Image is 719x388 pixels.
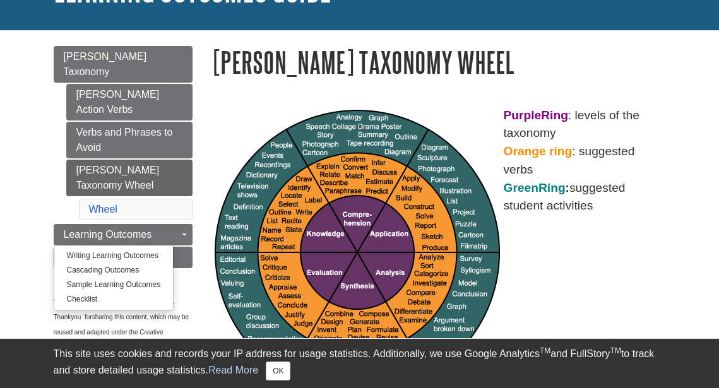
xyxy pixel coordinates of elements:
[64,229,152,240] span: Learning Outcomes
[54,298,175,320] span: [PERSON_NAME]. Thank
[89,204,117,215] a: Wheel
[504,181,538,194] span: Green
[54,249,174,263] a: Writing Learning Outcomes
[66,122,193,158] a: Verbs and Phrases to Avoid
[610,346,621,355] sup: TM
[541,109,568,122] strong: Ring
[504,144,573,158] strong: Orange ring
[54,314,189,351] span: sharing this content, which may be reused and adapted under the Creative Commons .
[71,314,92,320] span: you for
[54,346,666,380] div: This site uses cookies and records your IP address for usage statistics. Additionally, we use Goo...
[266,362,290,380] button: Close
[54,278,174,292] a: Sample Learning Outcomes
[54,292,174,307] a: Checklist
[54,46,193,83] a: [PERSON_NAME] Taxonomy
[66,84,193,121] a: [PERSON_NAME] Action Verbs
[64,51,147,77] span: [PERSON_NAME] Taxonomy
[211,107,666,216] p: : levels of the taxonomy : suggested verbs suggested student activities
[208,365,258,375] a: Read More
[540,346,550,355] sup: TM
[504,181,570,194] strong: :
[54,224,193,245] a: Learning Outcomes
[66,160,193,196] a: [PERSON_NAME] Taxonomy Wheel
[538,181,566,194] span: Ring
[54,263,174,278] a: Cascading Outcomes
[211,46,666,78] h1: [PERSON_NAME] Taxonomy Wheel
[504,109,542,122] strong: Purple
